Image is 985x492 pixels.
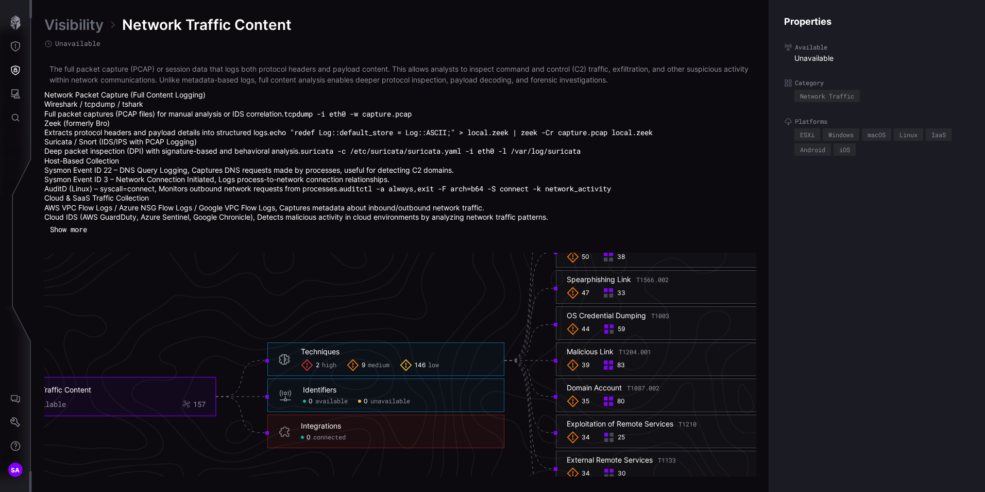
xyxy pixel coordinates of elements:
[800,132,814,138] div: ESXi
[868,132,886,138] div: macOS
[368,361,389,369] span: medium
[582,397,589,405] span: 35
[784,15,970,27] h4: Properties
[309,397,313,405] span: 0
[44,156,756,194] li: Host-Based Collection
[617,253,625,261] span: 38
[44,100,756,118] li: Wireshark / tcpdump / tshark
[193,400,206,409] div: 157
[49,63,751,85] p: The full packet capture (PCAP) or session data that logs both protocol headers and payload conten...
[651,311,669,320] span: T1003
[44,15,104,34] a: Visibility
[567,455,676,465] div: External Remote Services
[313,433,346,441] span: connected
[582,433,590,441] span: 34
[800,146,825,153] div: Android
[10,385,206,395] div: Network Traffic Content
[44,119,756,137] li: Zeek (formerly Bro)
[300,146,581,156] code: suricata -c /etc/suricata/suricata.yaml -i eth0 -l /var/log/suricata
[800,93,854,99] div: Network Traffic
[44,128,756,137] li: Extracts protocol headers and payload details into structured logs.
[794,54,970,63] div: Unavailable
[339,184,611,193] code: auditctl -a always,exit -F arch=b64 -S connect -k network_activity
[1,458,30,482] button: SA
[44,166,756,175] li: Sysmon Event ID 22 – DNS Query Logging, Captures DNS requests made by processes, useful for detec...
[428,361,439,369] span: low
[44,90,756,156] li: Network Packet Capture (Full Content Logging)
[899,132,918,138] div: Linux
[617,361,625,369] span: 83
[618,325,625,333] span: 59
[617,397,625,405] span: 80
[931,132,946,138] div: IaaS
[839,146,850,153] div: iOS
[44,212,756,222] li: Cloud IDS (AWS GuardDuty, Azure Sentinel, Google Chronicle), Detects malicious activity in cloud ...
[784,43,970,51] label: Available
[582,253,589,261] span: 50
[370,397,410,405] span: unavailable
[364,397,368,405] span: 0
[618,469,626,478] span: 30
[44,146,756,156] li: Deep packet inspection (DPI) with signature-based and behavioral analysis.
[567,383,659,392] div: Domain Account
[284,109,412,119] code: tcpdump -i eth0 -w capture.pcap
[567,311,669,320] div: OS Credential Dumping
[44,222,93,237] button: Show more
[582,325,590,333] span: 44
[636,275,669,284] span: T1566.002
[618,433,625,441] span: 25
[301,421,341,431] div: Integrations
[582,469,590,478] span: 34
[678,420,697,428] span: T1210
[269,127,653,137] code: echo "redef Log::default_store = Log::ASCII;" > local.zeek | zeek -Cr capture.pcap local.zeek
[567,347,651,356] div: Malicious Link
[122,15,292,34] span: Network Traffic Content
[567,275,669,284] div: Spearphishing Link
[784,79,970,87] label: Category
[301,347,339,356] div: Techniques
[315,397,348,405] span: available
[44,137,756,156] li: Suricata / Snort (IDS/IPS with PCAP Logging)
[44,193,756,222] li: Cloud & SaaS Traffic Collection
[362,361,365,369] span: 9
[303,385,336,395] div: Identifiers
[307,433,311,441] span: 0
[582,289,589,297] span: 47
[658,456,676,464] span: T1133
[44,184,756,193] li: AuditD (Linux) – syscall=connect, Monitors outbound network requests from processes.
[44,109,756,119] li: Full packet captures (PCAP files) for manual analysis or IDS correlation.
[582,361,589,369] span: 39
[44,203,756,212] li: AWS VPC Flow Logs / Azure NSG Flow Logs / Google VPC Flow Logs, Captures metadata about inbound/o...
[322,361,336,369] span: high
[11,465,20,475] span: SA
[627,384,659,392] span: T1087.002
[617,289,625,297] span: 33
[784,118,970,126] label: Platforms
[415,361,426,369] span: 146
[567,419,697,429] div: Exploitation of Remote Services
[619,348,651,356] span: T1204.001
[316,361,319,369] span: 2
[44,175,756,184] li: Sysmon Event ID 3 – Network Connection Initiated, Logs process-to-network connection relationships.
[55,39,100,48] span: Unavailable
[828,132,854,138] div: Windows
